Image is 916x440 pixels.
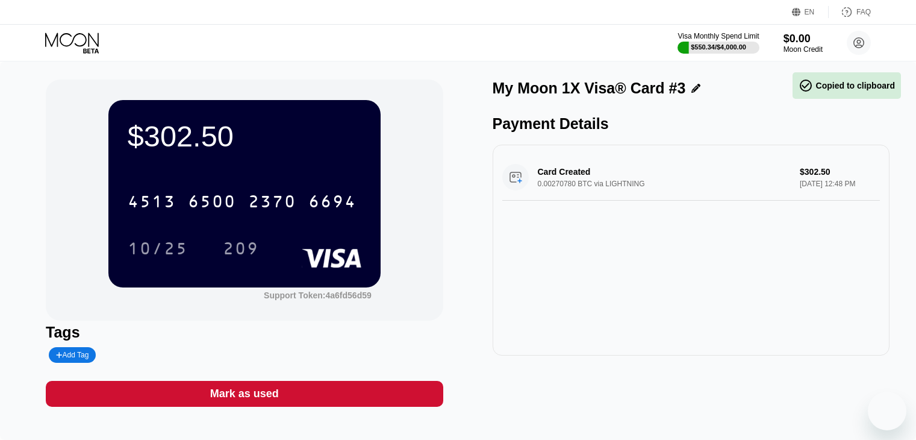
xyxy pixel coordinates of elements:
[868,392,906,430] iframe: Button to launch messaging window
[792,6,829,18] div: EN
[784,33,823,54] div: $0.00Moon Credit
[784,33,823,45] div: $0.00
[829,6,871,18] div: FAQ
[691,43,746,51] div: $550.34 / $4,000.00
[128,193,176,213] div: 4513
[49,347,96,363] div: Add Tag
[264,291,372,300] div: Support Token: 4a6fd56d59
[799,78,895,93] div: Copied to clipboard
[46,381,443,407] div: Mark as used
[128,240,188,260] div: 10/25
[128,119,361,153] div: $302.50
[214,233,268,263] div: 209
[264,291,372,300] div: Support Token:4a6fd56d59
[223,240,259,260] div: 209
[56,351,89,359] div: Add Tag
[493,80,686,97] div: My Moon 1X Visa® Card #3
[188,193,236,213] div: 6500
[799,78,813,93] span: 
[784,45,823,54] div: Moon Credit
[856,8,871,16] div: FAQ
[248,193,296,213] div: 2370
[210,387,279,401] div: Mark as used
[120,186,364,216] div: 4513650023706694
[805,8,815,16] div: EN
[308,193,357,213] div: 6694
[678,32,759,54] div: Visa Monthly Spend Limit$550.34/$4,000.00
[119,233,197,263] div: 10/25
[46,324,443,341] div: Tags
[493,115,890,133] div: Payment Details
[678,32,759,40] div: Visa Monthly Spend Limit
